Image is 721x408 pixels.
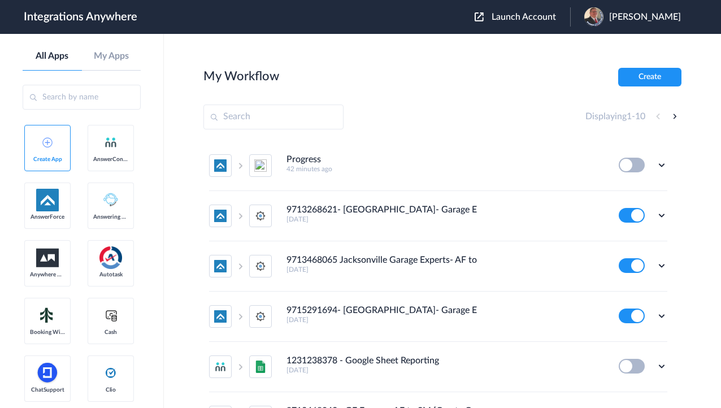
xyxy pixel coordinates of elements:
span: Create App [30,156,65,163]
a: All Apps [23,51,82,62]
span: ChatSupport [30,387,65,393]
img: cash-logo.svg [104,309,118,322]
img: answerconnect-logo.svg [104,136,118,149]
span: Anywhere Works [30,271,65,278]
span: Booking Widget [30,329,65,336]
h5: 42 minutes ago [286,165,603,173]
h4: Displaying - [585,111,645,122]
a: My Apps [82,51,141,62]
span: AnswerForce [30,214,65,220]
span: [PERSON_NAME] [609,12,681,23]
h1: Integrations Anywhere [24,10,137,24]
h4: 9713268621- [GEOGRAPHIC_DATA]- Garage Experts AF to SM [286,205,477,215]
img: Setmore_Logo.svg [36,305,59,325]
img: jason-pledge-people.PNG [584,7,603,27]
span: Autotask [93,271,128,278]
button: Create [618,68,681,86]
span: Answering Service [93,214,128,220]
span: Cash [93,329,128,336]
span: 1 [627,112,632,121]
button: Launch Account [475,12,570,23]
img: add-icon.svg [42,137,53,147]
span: AnswerConnect [93,156,128,163]
span: 10 [635,112,645,121]
h5: [DATE] [286,316,603,324]
span: Launch Account [492,12,556,21]
h2: My Workflow [203,69,279,84]
h4: 1231238378 - Google Sheet Reporting [286,355,439,366]
h4: 9715291694- [GEOGRAPHIC_DATA]- Garage Experts [PERSON_NAME] [286,305,477,316]
img: launch-acct-icon.svg [475,12,484,21]
img: af-app-logo.svg [36,189,59,211]
span: Clio [93,387,128,393]
img: chatsupport-icon.svg [36,362,59,384]
h5: [DATE] [286,266,603,274]
img: autotask.png [99,246,122,269]
input: Search by name [23,85,141,110]
input: Search [203,105,344,129]
img: clio-logo.svg [104,366,118,380]
h5: [DATE] [286,215,603,223]
h5: [DATE] [286,366,603,374]
h4: Progress [286,154,321,165]
img: aww.png [36,249,59,267]
img: Answering_service.png [99,189,122,211]
h4: 9713468065 Jacksonville Garage Experts- AF to SM [286,255,477,266]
